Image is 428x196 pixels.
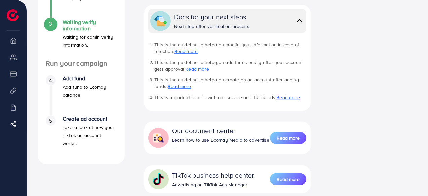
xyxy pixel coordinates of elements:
[399,166,423,191] iframe: Chat
[49,20,52,28] span: 3
[295,16,304,26] img: collapse
[174,23,249,30] div: Next step after verification process
[174,12,249,22] div: Docs for your next steps
[168,83,191,90] a: Read more
[270,132,306,144] button: Read more
[63,75,116,82] h4: Add fund
[154,59,306,73] li: This is the guideline to help you add funds easily after your account gets approval.
[49,77,52,84] span: 4
[38,116,125,156] li: Create ad account
[7,9,19,21] img: logo
[172,170,254,180] div: TikTok business help center
[152,173,164,185] img: collapse
[172,137,270,150] div: Learn how to use Ecomdy Media to advertise ...
[63,83,116,99] p: Add fund to Ecomdy balance
[63,33,116,49] p: Waiting for admin verify information.
[277,135,300,141] span: Read more
[270,173,306,185] button: Read more
[63,19,116,32] h4: Waiting verify information
[172,126,270,135] div: Our document center
[49,117,52,125] span: 5
[185,66,209,72] a: Read more
[154,41,306,55] li: This is the guideline to help you modify your information in case of rejection.
[172,181,254,188] div: Advertising on TikTok Ads Manager
[152,132,164,144] img: collapse
[270,173,306,186] a: Read more
[63,123,116,147] p: Take a look at how your TikTok ad account works.
[154,76,306,90] li: This is the guideline to help you create an ad account after adding funds.
[154,94,306,101] li: This is important to note with our service and TikTok ads.
[38,19,125,59] li: Waiting verify information
[38,75,125,116] li: Add fund
[174,48,198,55] a: Read more
[277,176,300,183] span: Read more
[277,94,300,101] a: Read more
[38,59,125,68] h4: Run your campaign
[270,131,306,145] a: Read more
[154,15,167,27] img: collapse
[63,116,116,122] h4: Create ad account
